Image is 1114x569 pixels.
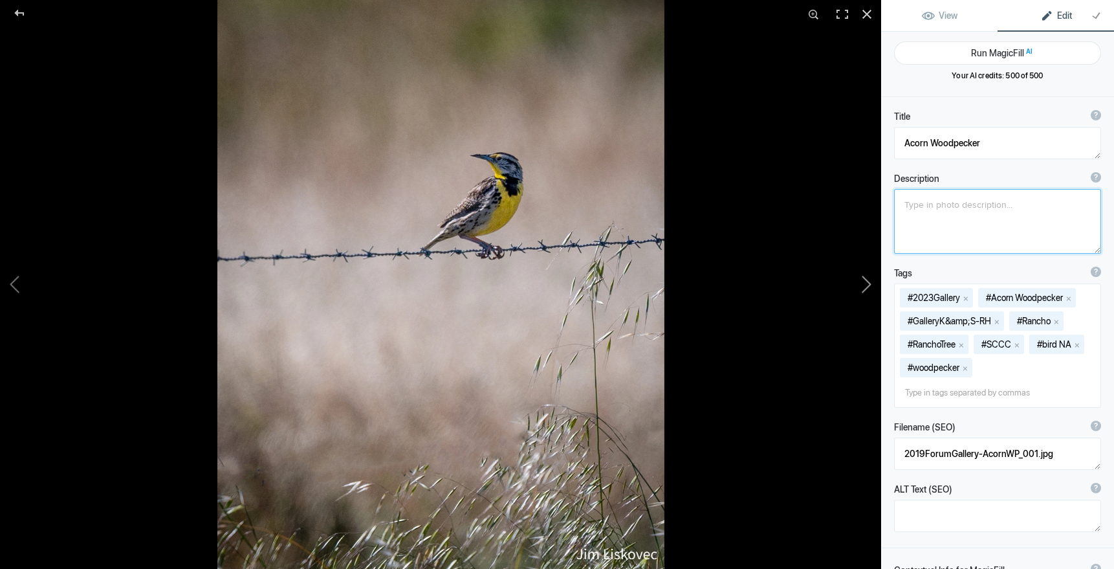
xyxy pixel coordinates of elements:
b: Title [894,110,910,123]
mat-chip: #Acorn Woodpecker [978,288,1076,307]
mat-chip: #2023Gallery [900,288,973,307]
b: ALT Text (SEO) [894,483,952,496]
div: ? [1091,421,1101,431]
mat-chip: #GalleryK&amp;S-RH [900,311,1004,331]
div: ? [1091,172,1101,183]
b: Filename (SEO) [894,421,956,434]
span: AI [1026,47,1032,56]
mat-chip: #Rancho [1009,311,1064,331]
input: Type in tags separated by commas [901,381,1094,404]
button: x [961,293,970,302]
button: x [1052,317,1061,326]
button: x [961,363,970,372]
span: Your AI credits: 500 of 500 [952,71,1043,80]
mat-chip: #SCCC [974,335,1024,354]
button: x [1064,293,1073,302]
span: Edit [1040,10,1072,21]
button: x [1073,340,1082,349]
b: Description [894,172,939,185]
b: Tags [894,267,912,280]
span: View [922,10,957,21]
button: Next (arrow right) [784,182,881,386]
button: x [1012,340,1021,349]
mat-chip: #woodpecker [900,358,972,377]
mat-chip: #RanchoTree [900,335,968,354]
mat-chip: #bird NA [1029,335,1084,354]
div: ? [1091,483,1101,493]
button: Run MagicFillAI [894,41,1101,65]
div: ? [1091,110,1101,120]
div: ? [1091,267,1101,277]
button: x [957,340,966,349]
button: x [992,317,1001,326]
